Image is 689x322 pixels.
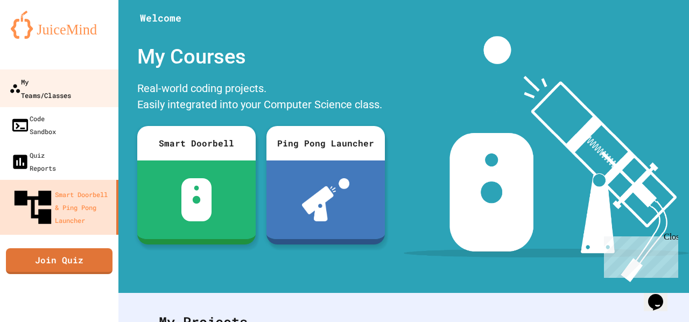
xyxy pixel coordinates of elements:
[4,4,74,68] div: Chat with us now!Close
[644,279,678,311] iframe: chat widget
[302,178,350,221] img: ppl-with-ball.png
[600,232,678,278] iframe: chat widget
[132,78,390,118] div: Real-world coding projects. Easily integrated into your Computer Science class.
[9,75,71,101] div: My Teams/Classes
[266,126,385,160] div: Ping Pong Launcher
[11,185,112,229] div: Smart Doorbell & Ping Pong Launcher
[11,11,108,39] img: logo-orange.svg
[6,248,113,274] a: Join Quiz
[11,149,56,174] div: Quiz Reports
[404,36,689,282] img: banner-image-my-projects.png
[132,36,390,78] div: My Courses
[11,112,56,138] div: Code Sandbox
[137,126,256,160] div: Smart Doorbell
[181,178,212,221] img: sdb-white.svg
